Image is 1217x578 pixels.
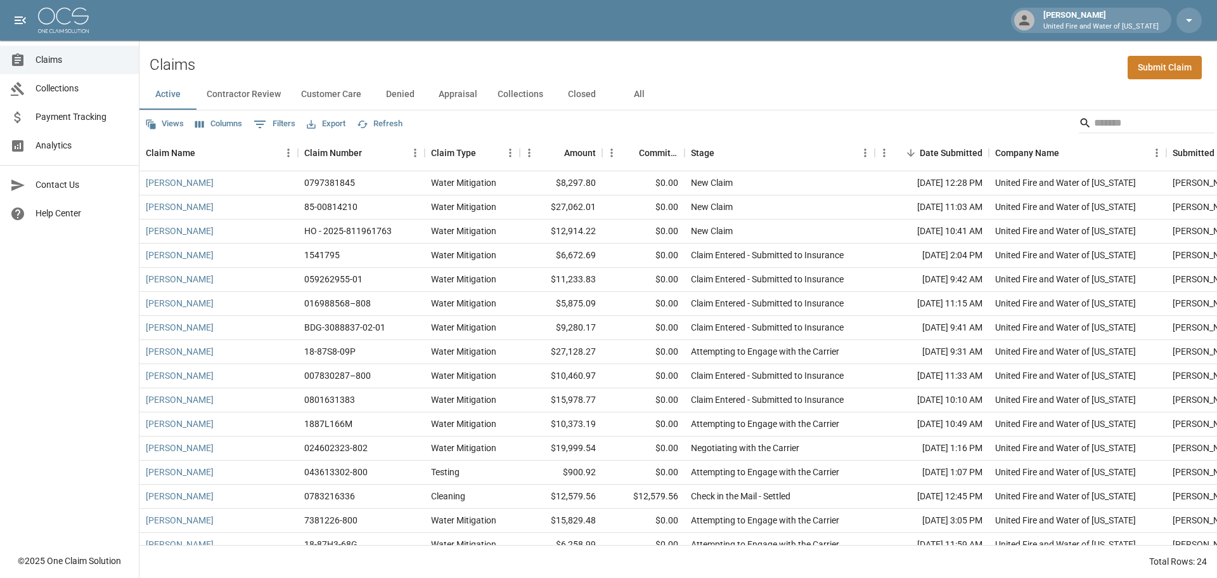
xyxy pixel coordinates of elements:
button: Menu [856,143,875,162]
p: United Fire and Water of [US_STATE] [1043,22,1159,32]
div: [DATE] 1:07 PM [875,461,989,485]
div: Water Mitigation [431,321,496,334]
div: [DATE] 11:03 AM [875,195,989,220]
div: $0.00 [602,509,685,533]
button: Menu [1147,143,1166,162]
div: Claim Entered - Submitted to Insurance [691,321,844,334]
div: Committed Amount [602,135,685,171]
div: [DATE] 10:49 AM [875,412,989,437]
div: $0.00 [602,412,685,437]
h2: Claims [150,56,195,74]
a: [PERSON_NAME] [146,442,214,454]
div: 1541795 [304,249,340,261]
button: Sort [902,144,920,162]
button: Collections [487,79,553,110]
span: Analytics [35,139,129,152]
span: Payment Tracking [35,110,129,124]
button: Closed [553,79,610,110]
div: Total Rows: 24 [1149,555,1207,568]
div: United Fire and Water of Louisiana [995,225,1136,237]
button: Denied [371,79,428,110]
div: © 2025 One Claim Solution [18,555,121,567]
div: Water Mitigation [431,393,496,406]
div: 7381226-800 [304,514,357,527]
div: $6,258.99 [520,533,602,557]
a: [PERSON_NAME] [146,225,214,237]
div: United Fire and Water of Louisiana [995,176,1136,189]
button: Show filters [250,114,299,135]
a: [PERSON_NAME] [146,345,214,358]
div: Testing [431,466,460,478]
button: Refresh [354,114,406,134]
div: Company Name [995,135,1059,171]
span: Help Center [35,207,129,220]
div: Search [1079,113,1214,136]
div: Attempting to Engage with the Carrier [691,417,839,430]
div: [DATE] 9:41 AM [875,316,989,340]
div: 18-87S8-09P [304,345,356,358]
div: 024602323-802 [304,442,368,454]
button: Menu [520,143,539,162]
div: New Claim [691,200,733,213]
button: Select columns [192,114,245,134]
div: Claim Entered - Submitted to Insurance [691,249,844,261]
div: $12,579.56 [602,485,685,509]
div: Attempting to Engage with the Carrier [691,514,839,527]
div: Claim Name [139,135,298,171]
div: [DATE] 11:59 AM [875,533,989,557]
div: dynamic tabs [139,79,1217,110]
div: [DATE] 12:45 PM [875,485,989,509]
div: $19,999.54 [520,437,602,461]
div: $0.00 [602,461,685,485]
div: Stage [685,135,875,171]
div: Water Mitigation [431,442,496,454]
div: United Fire and Water of Louisiana [995,200,1136,213]
div: 0783216336 [304,490,355,502]
div: $27,128.27 [520,340,602,364]
div: [DATE] 9:31 AM [875,340,989,364]
div: 18-87H3-68G [304,538,357,551]
div: 059262955-01 [304,273,363,286]
div: $0.00 [602,195,685,220]
div: 016988568–808 [304,297,371,310]
div: Water Mitigation [431,273,496,286]
a: [PERSON_NAME] [146,321,214,334]
a: [PERSON_NAME] [146,176,214,189]
button: Sort [714,144,732,162]
div: United Fire and Water of Louisiana [995,297,1136,310]
div: Claim Number [298,135,425,171]
div: [DATE] 10:10 AM [875,388,989,412]
span: Claims [35,53,129,67]
div: United Fire and Water of Louisiana [995,466,1136,478]
div: Attempting to Engage with the Carrier [691,345,839,358]
div: Date Submitted [875,135,989,171]
button: open drawer [8,8,33,33]
div: $0.00 [602,292,685,316]
div: Committed Amount [639,135,678,171]
div: [DATE] 1:16 PM [875,437,989,461]
div: $11,233.83 [520,268,602,292]
div: [DATE] 9:42 AM [875,268,989,292]
div: United Fire and Water of Louisiana [995,490,1136,502]
div: Claim Number [304,135,362,171]
div: $5,875.09 [520,292,602,316]
a: [PERSON_NAME] [146,393,214,406]
div: $0.00 [602,533,685,557]
div: $0.00 [602,364,685,388]
div: Stage [691,135,714,171]
div: $0.00 [602,244,685,268]
div: [DATE] 3:05 PM [875,509,989,533]
div: Water Mitigation [431,514,496,527]
div: United Fire and Water of Louisiana [995,538,1136,551]
div: Cleaning [431,490,465,502]
div: United Fire and Water of Louisiana [995,417,1136,430]
div: Claim Name [146,135,195,171]
div: [DATE] 12:28 PM [875,171,989,195]
div: Check in the Mail - Settled [691,490,790,502]
button: Menu [279,143,298,162]
button: Sort [621,144,639,162]
button: Appraisal [428,79,487,110]
a: [PERSON_NAME] [146,249,214,261]
div: $15,829.48 [520,509,602,533]
a: [PERSON_NAME] [146,200,214,213]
